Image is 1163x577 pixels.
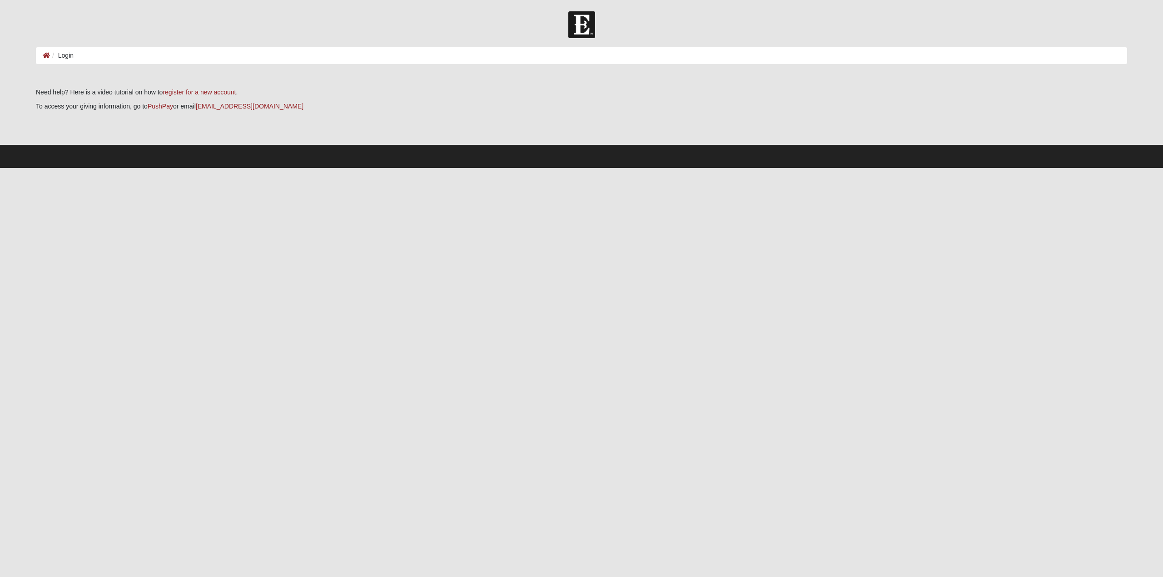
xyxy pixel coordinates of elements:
[50,51,74,60] li: Login
[163,89,236,96] a: register for a new account
[148,103,173,110] a: PushPay
[568,11,595,38] img: Church of Eleven22 Logo
[36,102,1127,111] p: To access your giving information, go to or email
[196,103,303,110] a: [EMAIL_ADDRESS][DOMAIN_NAME]
[36,88,1127,97] p: Need help? Here is a video tutorial on how to .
